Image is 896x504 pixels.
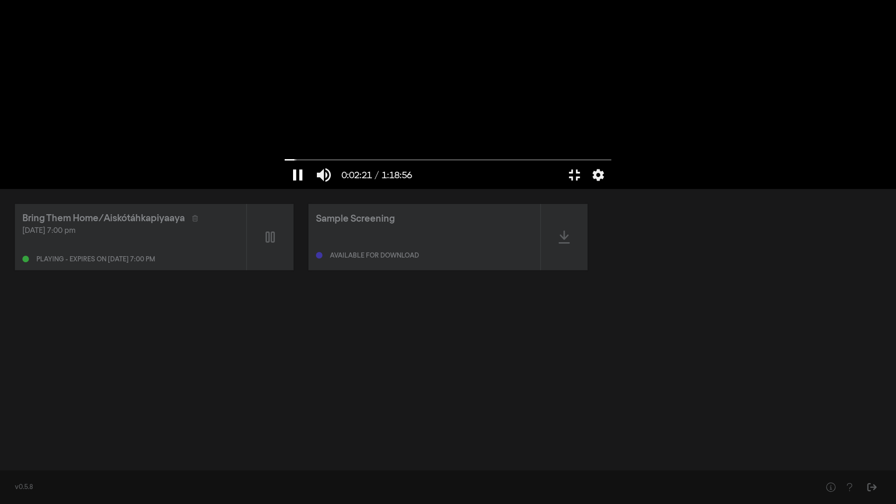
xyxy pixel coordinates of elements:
[840,478,859,497] button: Help
[821,478,840,497] button: Help
[22,225,239,237] div: [DATE] 7:00 pm
[337,161,417,189] button: 0:02:21 / 1:18:56
[22,211,185,225] div: Bring Them Home/Aiskótáhkapiyaaya
[36,256,155,263] div: Playing - expires on [DATE] 7:00 pm
[588,161,609,189] button: More settings
[311,161,337,189] button: Mute
[285,161,311,189] button: Pause
[561,161,588,189] button: Exit full screen
[316,212,395,226] div: Sample Screening
[15,483,803,492] div: v0.5.8
[330,252,419,259] div: Available for download
[862,478,881,497] button: Sign Out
